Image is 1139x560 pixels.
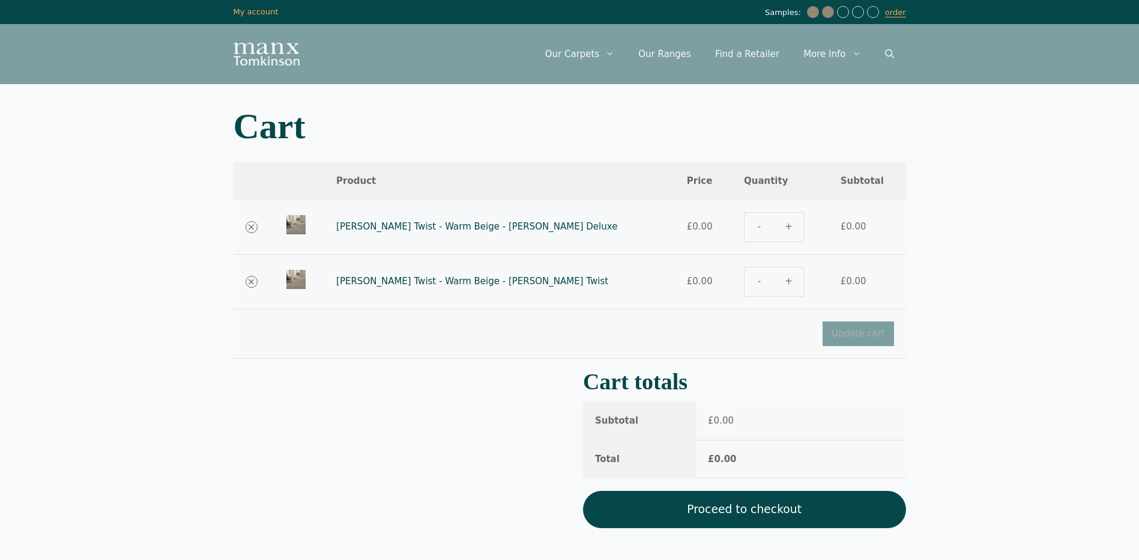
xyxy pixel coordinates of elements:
img: Craven [286,215,306,234]
bdi: 0.00 [687,276,713,287]
bdi: 0.00 [841,276,866,287]
span: £ [687,221,693,232]
th: Price [675,162,732,200]
th: Subtotal [829,162,906,200]
span: £ [841,276,847,287]
a: Our Ranges [626,36,703,72]
a: More Info [791,36,872,72]
th: Subtotal [583,402,696,440]
a: Our Carpets [533,36,627,72]
nav: Primary [533,36,906,72]
bdi: 0.00 [708,454,736,464]
span: £ [687,276,693,287]
h2: Cart totals [583,373,906,391]
bdi: 0.00 [687,221,713,232]
img: Manx Tomkinson [234,43,300,65]
button: Update cart [823,321,894,346]
th: Product [324,162,675,200]
a: [PERSON_NAME] Twist - Warm Beige - [PERSON_NAME] Twist [336,276,608,287]
a: Remove Craven Twist - Warm Beige - Craven Twist from cart [246,276,258,288]
img: Craven [286,270,306,289]
a: Find a Retailer [703,36,791,72]
a: order [885,8,906,17]
span: £ [708,415,714,426]
h1: Cart [234,108,906,144]
span: £ [708,454,714,464]
a: My account [234,7,279,16]
bdi: 0.00 [841,221,866,232]
a: Remove Craven Twist - Warm Beige - Craven Deluxe from cart [246,221,258,233]
th: Quantity [732,162,829,200]
bdi: 0.00 [708,415,734,426]
a: Proceed to checkout [583,491,906,528]
a: Open Search Bar [873,36,906,72]
th: Total [583,440,696,479]
img: Craven Twist - Warm Beige [807,6,819,18]
span: £ [841,221,847,232]
a: [PERSON_NAME] Twist - Warm Beige - [PERSON_NAME] Deluxe [336,221,617,232]
span: Samples: [765,8,804,18]
img: Craven Twist - Warm Beige [822,6,834,18]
